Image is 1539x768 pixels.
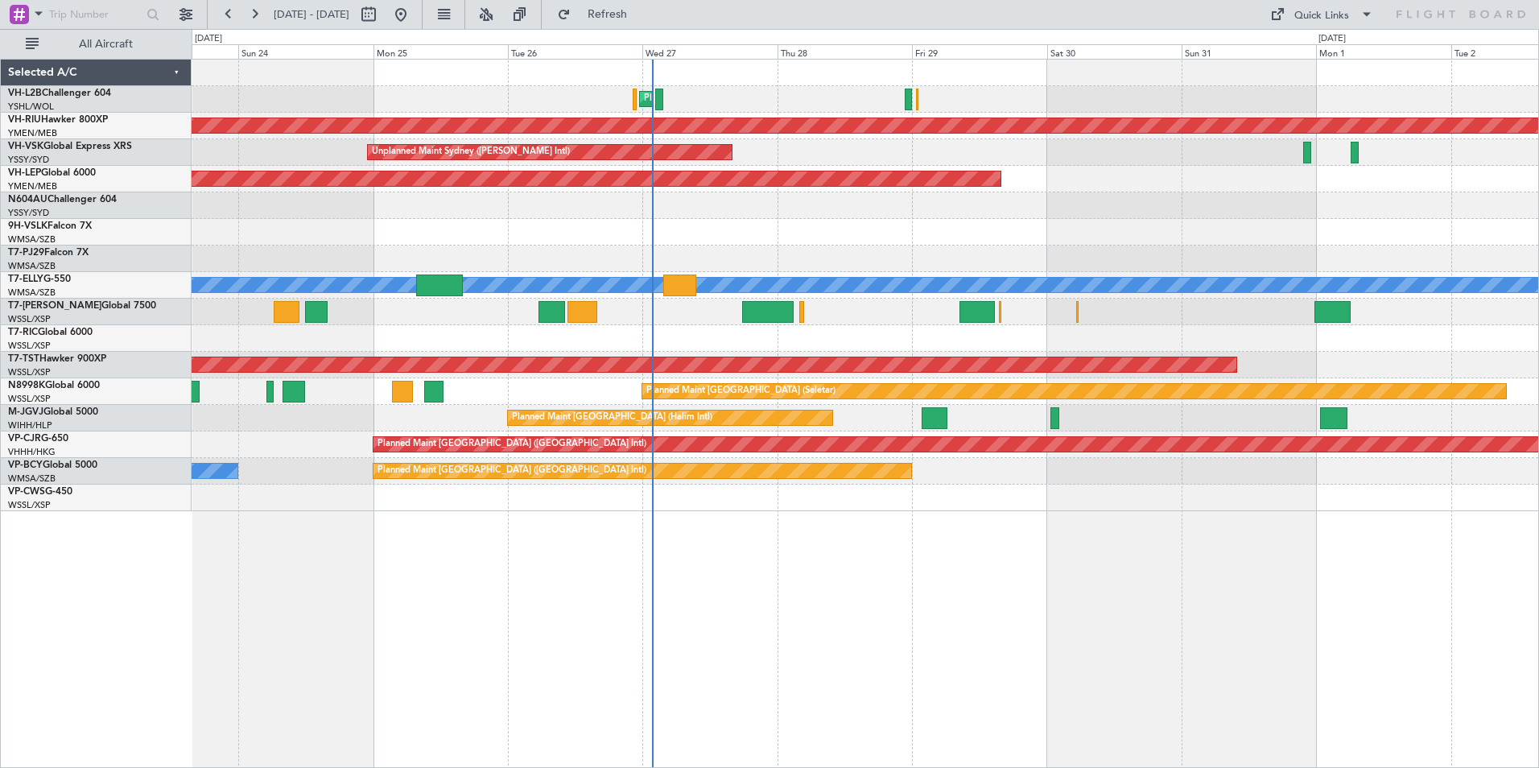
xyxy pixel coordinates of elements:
a: WIHH/HLP [8,419,52,431]
div: Quick Links [1294,8,1349,24]
div: Mon 1 [1316,44,1450,59]
a: YMEN/MEB [8,180,57,192]
div: Planned Maint [GEOGRAPHIC_DATA] ([GEOGRAPHIC_DATA] Intl) [378,459,646,483]
span: VH-VSK [8,142,43,151]
a: YSSY/SYD [8,207,49,219]
span: VH-LEP [8,168,41,178]
span: T7-[PERSON_NAME] [8,301,101,311]
div: [DATE] [195,32,222,46]
a: VP-BCYGlobal 5000 [8,460,97,470]
a: WSSL/XSP [8,393,51,405]
button: All Aircraft [18,31,175,57]
div: [DATE] [1318,32,1346,46]
div: Sun 24 [238,44,373,59]
div: Tue 26 [508,44,642,59]
span: [DATE] - [DATE] [274,7,349,22]
a: WMSA/SZB [8,260,56,272]
a: T7-[PERSON_NAME]Global 7500 [8,301,156,311]
span: VH-L2B [8,89,42,98]
a: N604AUChallenger 604 [8,195,117,204]
a: VH-LEPGlobal 6000 [8,168,96,178]
div: Wed 27 [642,44,777,59]
span: T7-TST [8,354,39,364]
span: T7-RIC [8,328,38,337]
a: T7-ELLYG-550 [8,275,71,284]
span: T7-PJ29 [8,248,44,258]
span: N8998K [8,381,45,390]
span: VP-CWS [8,487,45,497]
div: Planned Maint Sydney ([PERSON_NAME] Intl) [644,87,831,111]
div: Unplanned Maint Sydney ([PERSON_NAME] Intl) [372,140,570,164]
span: VP-BCY [8,460,43,470]
a: YMEN/MEB [8,127,57,139]
a: 9H-VSLKFalcon 7X [8,221,92,231]
a: WMSA/SZB [8,233,56,246]
a: WMSA/SZB [8,473,56,485]
a: N8998KGlobal 6000 [8,381,100,390]
a: WSSL/XSP [8,313,51,325]
span: 9H-VSLK [8,221,47,231]
span: VH-RIU [8,115,41,125]
div: Planned Maint [GEOGRAPHIC_DATA] (Seletar) [646,379,836,403]
div: Mon 25 [373,44,508,59]
a: T7-PJ29Falcon 7X [8,248,89,258]
span: M-JGVJ [8,407,43,417]
a: YSSY/SYD [8,154,49,166]
a: VHHH/HKG [8,446,56,458]
a: VH-VSKGlobal Express XRS [8,142,132,151]
span: Refresh [574,9,642,20]
div: Planned Maint [GEOGRAPHIC_DATA] (Halim Intl) [512,406,712,430]
a: VH-RIUHawker 800XP [8,115,108,125]
a: M-JGVJGlobal 5000 [8,407,98,417]
a: WMSA/SZB [8,287,56,299]
span: N604AU [8,195,47,204]
span: VP-CJR [8,434,41,444]
a: WSSL/XSP [8,366,51,378]
button: Refresh [550,2,646,27]
a: WSSL/XSP [8,340,51,352]
div: Thu 28 [778,44,912,59]
a: VH-L2BChallenger 604 [8,89,111,98]
div: Sun 31 [1182,44,1316,59]
div: Planned Maint [GEOGRAPHIC_DATA] ([GEOGRAPHIC_DATA] Intl) [378,432,646,456]
span: All Aircraft [42,39,170,50]
div: Fri 29 [912,44,1046,59]
a: WSSL/XSP [8,499,51,511]
a: T7-TSTHawker 900XP [8,354,106,364]
a: VP-CJRG-650 [8,434,68,444]
a: T7-RICGlobal 6000 [8,328,93,337]
a: YSHL/WOL [8,101,54,113]
button: Quick Links [1262,2,1381,27]
div: Sat 30 [1047,44,1182,59]
a: VP-CWSG-450 [8,487,72,497]
span: T7-ELLY [8,275,43,284]
input: Trip Number [49,2,142,27]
